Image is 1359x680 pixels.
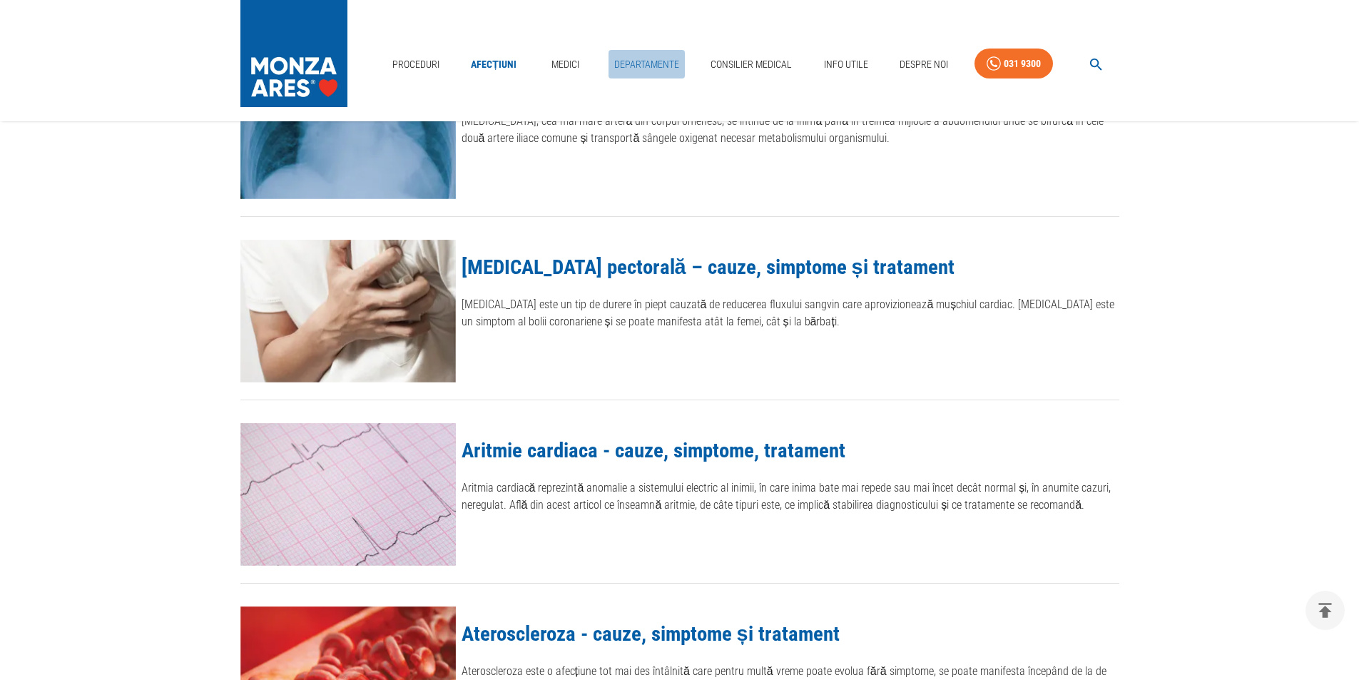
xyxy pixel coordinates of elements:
a: Aritmie cardiaca - cauze, simptome, tratament [462,438,845,462]
a: [MEDICAL_DATA] pectorală – cauze, simptome și tratament [462,255,955,279]
div: 031 9300 [1004,55,1041,73]
p: [MEDICAL_DATA], cea mai mare arteră din corpul omenesc, se întinde de la inimă până în treimea mi... [462,113,1119,147]
a: Departamente [609,50,685,79]
a: Ateroscleroza - cauze, simptome și tratament [462,621,840,646]
img: Aritmie cardiaca - cauze, simptome, tratament [240,423,456,566]
p: [MEDICAL_DATA] este un tip de durere în piept cauzată de reducerea fluxului sangvin care aprovizi... [462,296,1119,330]
p: Aritmia cardiacă reprezintă anomalie a sistemului electric al inimii, în care inima bate mai repe... [462,479,1119,514]
a: Despre Noi [894,50,954,79]
a: Afecțiuni [465,50,522,79]
button: delete [1305,591,1345,630]
a: 031 9300 [974,49,1053,79]
a: Info Utile [818,50,874,79]
img: Anevrismul de aorta - Cauze, simptome și tratament [240,56,456,199]
a: Consilier Medical [705,50,798,79]
a: Proceduri [387,50,445,79]
a: Medici [542,50,588,79]
img: Angina pectorală – cauze, simptome și tratament [240,240,456,382]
